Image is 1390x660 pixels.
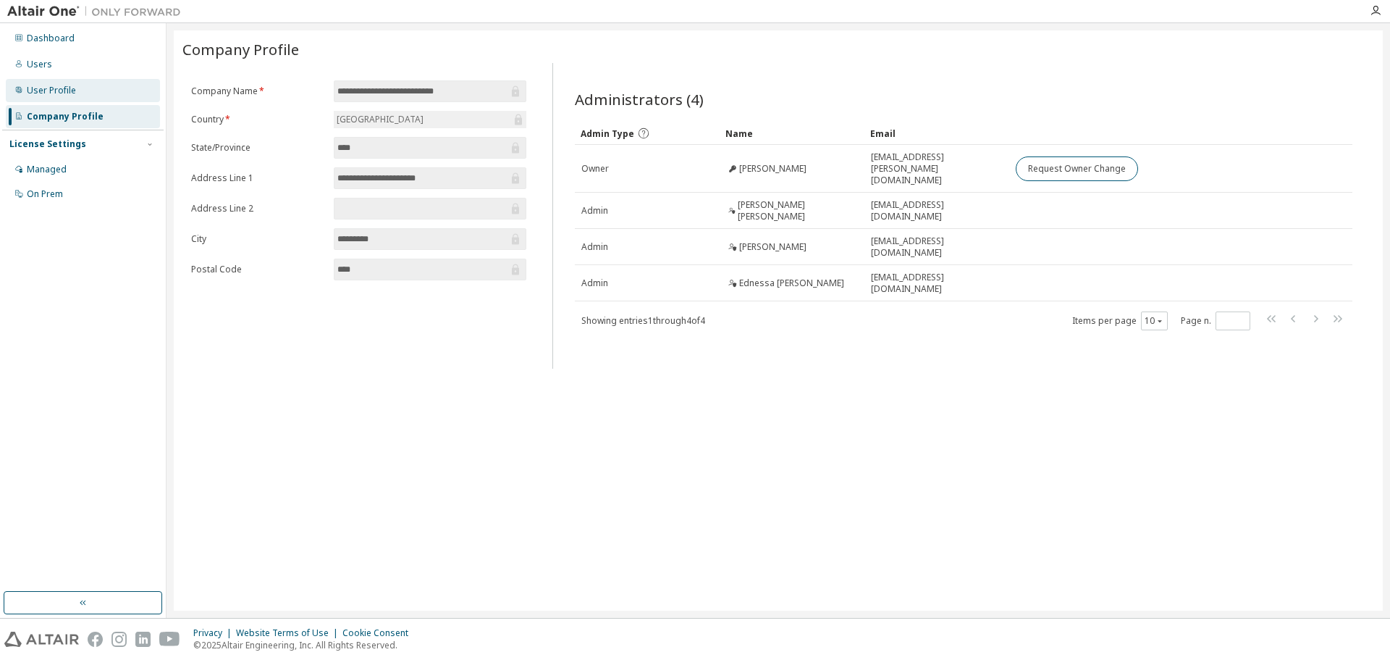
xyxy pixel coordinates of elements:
label: Country [191,114,325,125]
div: On Prem [27,188,63,200]
span: Ednessa [PERSON_NAME] [739,277,844,289]
span: Showing entries 1 through 4 of 4 [581,314,705,327]
span: Page n. [1181,312,1250,330]
img: Altair One [7,4,188,19]
label: City [191,233,325,245]
p: © 2025 Altair Engineering, Inc. All Rights Reserved. [193,639,417,651]
span: [EMAIL_ADDRESS][DOMAIN_NAME] [871,199,1003,222]
button: 10 [1145,315,1164,327]
label: Company Name [191,85,325,97]
div: Privacy [193,627,236,639]
div: User Profile [27,85,76,96]
label: State/Province [191,142,325,154]
div: Email [870,122,1003,145]
span: [PERSON_NAME] [739,241,806,253]
span: Admin Type [581,128,634,140]
span: Company Profile [182,39,299,59]
div: [GEOGRAPHIC_DATA] [334,111,526,128]
span: [PERSON_NAME] [739,163,806,175]
div: Company Profile [27,111,104,122]
span: Owner [581,163,609,175]
span: Items per page [1072,312,1168,330]
div: [GEOGRAPHIC_DATA] [334,112,426,128]
span: Administrators (4) [575,89,704,109]
div: Website Terms of Use [236,627,342,639]
span: [EMAIL_ADDRESS][DOMAIN_NAME] [871,272,1003,295]
label: Postal Code [191,264,325,275]
img: facebook.svg [88,632,103,647]
label: Address Line 1 [191,172,325,184]
img: linkedin.svg [135,632,151,647]
div: Cookie Consent [342,627,417,639]
span: Admin [581,241,608,253]
img: altair_logo.svg [4,632,79,647]
button: Request Owner Change [1016,156,1138,181]
img: instagram.svg [111,632,127,647]
label: Address Line 2 [191,203,325,214]
div: License Settings [9,138,86,150]
div: Managed [27,164,67,175]
div: Users [27,59,52,70]
span: [EMAIL_ADDRESS][DOMAIN_NAME] [871,235,1003,259]
div: Dashboard [27,33,75,44]
div: Name [725,122,859,145]
span: Admin [581,205,608,217]
span: [EMAIL_ADDRESS][PERSON_NAME][DOMAIN_NAME] [871,151,1003,186]
img: youtube.svg [159,632,180,647]
span: [PERSON_NAME] [PERSON_NAME] [738,199,858,222]
span: Admin [581,277,608,289]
